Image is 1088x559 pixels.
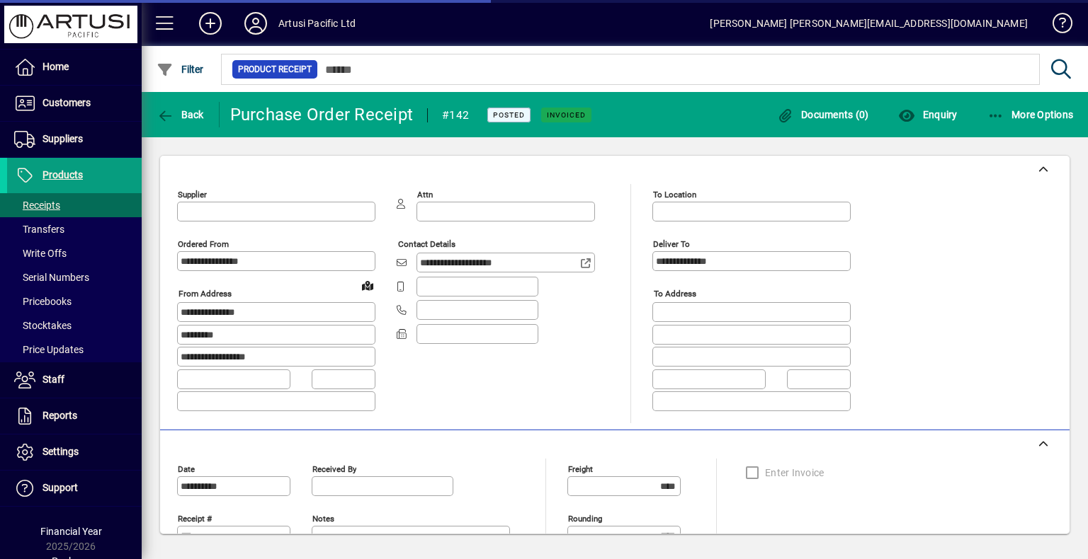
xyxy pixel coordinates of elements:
[895,102,960,127] button: Enquiry
[178,513,212,523] mat-label: Receipt #
[312,463,356,473] mat-label: Received by
[312,513,334,523] mat-label: Notes
[7,338,142,362] a: Price Updates
[153,102,208,127] button: Back
[7,289,142,313] a: Pricebooks
[356,274,379,296] a: View on map
[42,61,69,72] span: Home
[14,296,72,307] span: Pricebooks
[442,104,469,127] div: #142
[7,217,142,241] a: Transfers
[14,224,64,235] span: Transfers
[14,320,72,331] span: Stocktakes
[7,434,142,470] a: Settings
[493,110,525,120] span: Posted
[987,109,1074,120] span: More Options
[188,11,233,36] button: Add
[238,62,312,76] span: Product Receipt
[40,526,102,537] span: Financial Year
[42,446,79,457] span: Settings
[7,265,142,289] a: Serial Numbers
[153,57,208,82] button: Filter
[7,193,142,217] a: Receipts
[178,463,195,473] mat-label: Date
[568,463,593,473] mat-label: Freight
[142,102,220,127] app-page-header-button: Back
[710,12,1028,35] div: [PERSON_NAME] [PERSON_NAME][EMAIL_ADDRESS][DOMAIN_NAME]
[7,313,142,338] a: Stocktakes
[547,110,586,120] span: Invoiced
[14,272,89,283] span: Serial Numbers
[984,102,1077,127] button: More Options
[7,50,142,85] a: Home
[42,374,64,385] span: Staff
[42,169,83,180] span: Products
[417,190,433,200] mat-label: Attn
[42,133,83,144] span: Suppliers
[773,102,873,127] button: Documents (0)
[7,398,142,434] a: Reports
[42,97,91,108] span: Customers
[1042,3,1070,49] a: Knowledge Base
[157,64,204,75] span: Filter
[653,239,690,249] mat-label: Deliver To
[14,200,60,211] span: Receipts
[7,86,142,121] a: Customers
[7,362,142,398] a: Staff
[898,109,957,120] span: Enquiry
[178,190,207,200] mat-label: Supplier
[14,248,67,259] span: Write Offs
[157,109,204,120] span: Back
[7,241,142,265] a: Write Offs
[14,344,84,355] span: Price Updates
[7,122,142,157] a: Suppliers
[7,471,142,506] a: Support
[42,410,77,421] span: Reports
[653,190,696,200] mat-label: To location
[230,103,414,126] div: Purchase Order Receipt
[278,12,356,35] div: Artusi Pacific Ltd
[178,239,229,249] mat-label: Ordered from
[233,11,278,36] button: Profile
[42,482,78,493] span: Support
[568,513,602,523] mat-label: Rounding
[777,109,869,120] span: Documents (0)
